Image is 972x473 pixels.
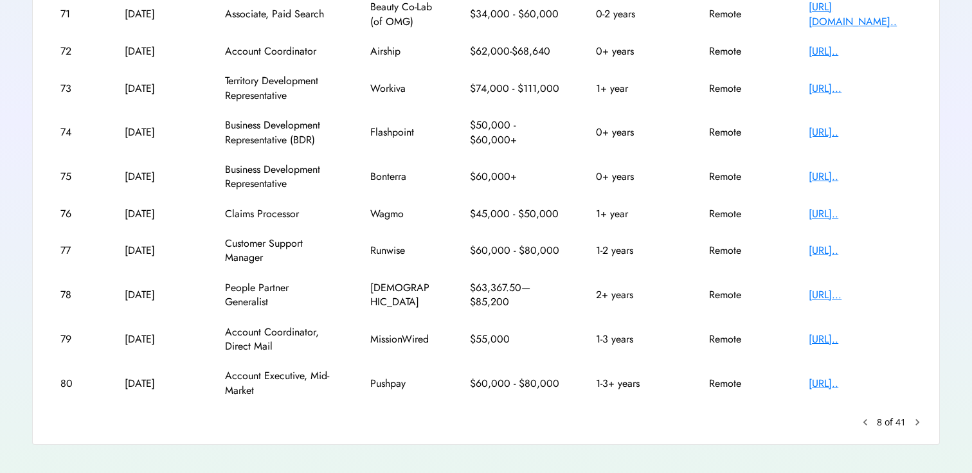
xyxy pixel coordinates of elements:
div: Remote [709,377,773,391]
div: $34,000 - $60,000 [470,7,560,21]
div: Territory Development Representative [225,74,334,103]
div: People Partner Generalist [225,281,334,310]
div: [DATE] [125,377,189,391]
div: 0+ years [596,170,673,184]
div: [URL].. [809,244,912,258]
div: [DEMOGRAPHIC_DATA] [370,281,435,310]
div: 0+ years [596,125,673,139]
div: 1-3 years [596,332,673,346]
div: [URL].. [809,125,912,139]
div: [URL].. [809,207,912,221]
div: Remote [709,244,773,258]
div: $60,000 - $80,000 [470,377,560,391]
div: $74,000 - $111,000 [470,82,560,96]
div: 1+ year [596,207,673,221]
div: Account Executive, Mid-Market [225,369,334,398]
div: Account Coordinator [225,44,334,58]
div: Remote [709,125,773,139]
div: Remote [709,288,773,302]
div: [URL].. [809,170,912,184]
div: $55,000 [470,332,560,346]
div: $50,000 - $60,000+ [470,118,560,147]
div: [DATE] [125,7,189,21]
div: 76 [60,207,89,221]
div: [DATE] [125,288,189,302]
div: Remote [709,207,773,221]
div: Flashpoint [370,125,435,139]
div: [DATE] [125,44,189,58]
div: Customer Support Manager [225,236,334,265]
div: $45,000 - $50,000 [470,207,560,221]
div: Workiva [370,82,435,96]
div: [URL].. [809,332,912,346]
div: Associate, Paid Search [225,7,334,21]
div: 1+ year [596,82,673,96]
div: Remote [709,170,773,184]
div: Remote [709,332,773,346]
div: Bonterra [370,170,435,184]
div: 2+ years [596,288,673,302]
div: Claims Processor [225,207,334,221]
button: chevron_right [911,416,924,429]
div: $63,367.50—$85,200 [470,281,560,310]
div: Airship [370,44,435,58]
div: $62,000-$68,640 [470,44,560,58]
div: [DATE] [125,125,189,139]
div: $60,000 - $80,000 [470,244,560,258]
div: 0+ years [596,44,673,58]
div: 0-2 years [596,7,673,21]
div: 78 [60,288,89,302]
div: [URL]... [809,288,912,302]
div: 8 of 41 [877,416,906,429]
div: Business Development Representative [225,163,334,192]
div: 80 [60,377,89,391]
div: MissionWired [370,332,435,346]
button: keyboard_arrow_left [859,416,872,429]
div: 1-3+ years [596,377,673,391]
div: 79 [60,332,89,346]
div: 74 [60,125,89,139]
div: [DATE] [125,244,189,258]
div: Account Coordinator, Direct Mail [225,325,334,354]
div: Wagmo [370,207,435,221]
div: [DATE] [125,332,189,346]
div: [DATE] [125,207,189,221]
div: Pushpay [370,377,435,391]
div: 75 [60,170,89,184]
div: 73 [60,82,89,96]
div: [DATE] [125,170,189,184]
div: [DATE] [125,82,189,96]
div: Remote [709,82,773,96]
div: [URL].. [809,377,912,391]
div: Remote [709,7,773,21]
div: Business Development Representative (BDR) [225,118,334,147]
div: 72 [60,44,89,58]
div: Remote [709,44,773,58]
div: $60,000+ [470,170,560,184]
div: Runwise [370,244,435,258]
div: [URL].. [809,44,912,58]
div: [URL]... [809,82,912,96]
div: 77 [60,244,89,258]
div: 71 [60,7,89,21]
div: 1-2 years [596,244,673,258]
